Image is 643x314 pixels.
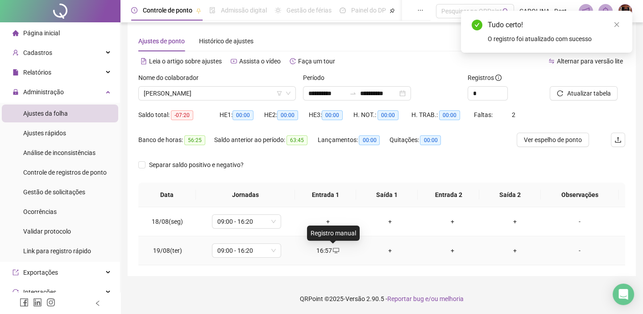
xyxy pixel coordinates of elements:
span: left [95,300,101,306]
span: 00:00 [439,110,460,120]
span: 00:00 [322,110,343,120]
label: Período [303,73,330,83]
span: swap-right [349,90,357,97]
div: Saldo anterior ao período: [214,135,318,145]
span: 2 [512,111,515,118]
th: Jornadas [196,183,295,207]
span: 56:25 [184,135,205,145]
div: H. NOT.: [353,110,411,120]
span: 00:00 [359,135,380,145]
img: 78441 [618,4,632,18]
span: file-done [209,7,216,13]
span: desktop [332,247,339,254]
span: 63:45 [286,135,307,145]
span: 19/08(ter) [153,247,182,254]
span: Ajustes da folha [23,110,68,117]
span: swap [548,58,555,64]
span: Ajustes de ponto [138,38,185,45]
span: Painel do DP [351,7,386,14]
span: history [290,58,296,64]
div: + [304,217,352,226]
span: Versão [345,295,365,302]
span: Ver espelho de ponto [524,135,582,145]
span: Integrações [23,289,56,296]
span: Controle de registros de ponto [23,169,107,176]
span: instagram [46,298,55,307]
span: Cadastros [23,49,52,56]
div: Quitações: [389,135,452,145]
span: Reportar bug e/ou melhoria [387,295,464,302]
th: Observações [541,183,619,207]
span: 09:00 - 16:20 [217,215,276,228]
th: Entrada 1 [295,183,357,207]
th: Entrada 2 [418,183,479,207]
div: Tudo certo! [488,20,622,30]
span: 00:00 [378,110,398,120]
span: user-add [12,50,19,56]
span: Análise de inconsistências [23,149,95,156]
span: down [286,91,291,96]
span: Gestão de férias [286,7,332,14]
span: pushpin [196,8,201,13]
button: Ver espelho de ponto [517,133,589,147]
span: reload [557,90,563,96]
div: HE 3: [309,110,353,120]
span: home [12,30,19,36]
span: 09:00 - 16:20 [217,244,276,257]
span: Registros [468,73,502,83]
span: dashboard [340,7,346,13]
span: Validar protocolo [23,228,71,235]
span: linkedin [33,298,42,307]
div: + [491,246,539,255]
div: HE 2: [264,110,309,120]
span: Histórico de ajustes [199,38,253,45]
div: - [553,246,606,255]
div: + [428,246,477,255]
th: Saída 2 [479,183,541,207]
span: Página inicial [23,29,60,37]
div: + [366,246,415,255]
span: export [12,269,19,276]
span: Ocorrências [23,208,57,215]
span: Controle de ponto [143,7,192,14]
span: Admissão digital [221,7,267,14]
span: Assista o vídeo [239,58,281,65]
span: Administração [23,88,64,96]
div: 16:57 [304,246,352,255]
span: bell [602,7,610,15]
button: Atualizar tabela [550,86,618,100]
span: Relatórios [23,69,51,76]
span: pushpin [390,8,395,13]
span: Faça um tour [298,58,335,65]
div: + [428,217,477,226]
span: Exportações [23,269,58,276]
span: search [502,8,509,15]
span: filter [277,91,282,96]
span: info-circle [495,75,502,81]
span: ellipsis [417,7,423,13]
span: sync [12,289,19,295]
span: lock [12,89,19,95]
span: Leia o artigo sobre ajustes [149,58,222,65]
span: -07:20 [171,110,193,120]
span: 00:00 [232,110,253,120]
th: Data [138,183,196,207]
span: youtube [231,58,237,64]
span: Alternar para versão lite [557,58,623,65]
span: Atualizar tabela [567,88,610,98]
div: Banco de horas: [138,135,214,145]
div: - [553,217,606,226]
div: Saldo total: [138,110,220,120]
span: Ajustes rápidos [23,130,66,137]
span: check-circle [472,20,482,30]
span: Observações [548,190,612,200]
span: 18/08(seg) [152,218,183,225]
span: clock-circle [131,7,137,13]
span: 00:00 [277,110,298,120]
div: Registro manual [307,226,360,241]
span: close [614,21,620,28]
div: HE 1: [220,110,264,120]
span: 00:00 [420,135,441,145]
span: file [12,69,19,75]
span: file-text [141,58,147,64]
